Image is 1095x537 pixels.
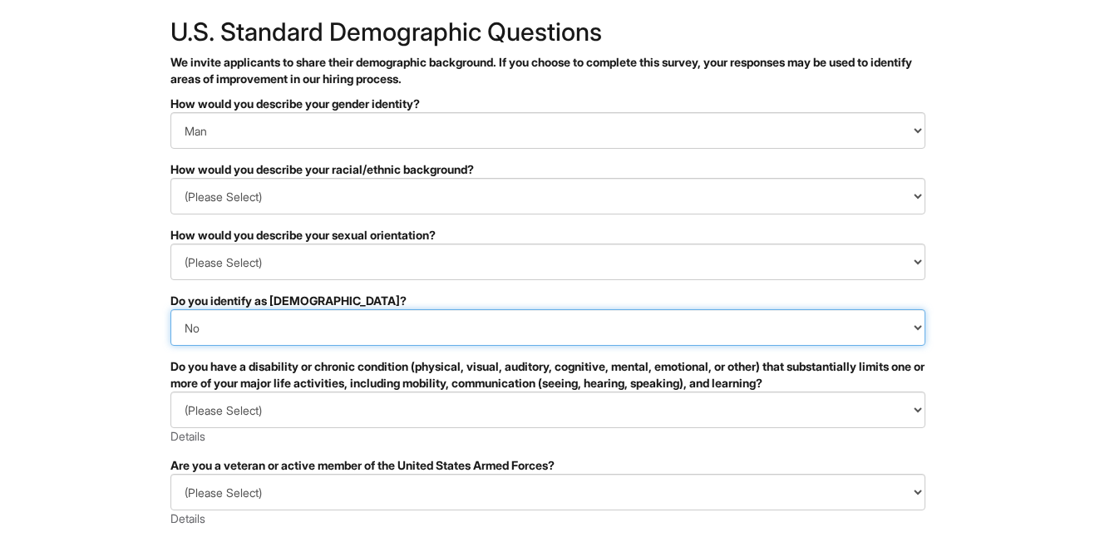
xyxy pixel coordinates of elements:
p: We invite applicants to share their demographic background. If you choose to complete this survey... [170,54,925,87]
select: How would you describe your sexual orientation? [170,244,925,280]
div: Are you a veteran or active member of the United States Armed Forces? [170,457,925,474]
div: How would you describe your racial/ethnic background? [170,161,925,178]
a: Details [170,429,205,443]
div: How would you describe your sexual orientation? [170,227,925,244]
select: Do you have a disability or chronic condition (physical, visual, auditory, cognitive, mental, emo... [170,392,925,428]
select: Do you identify as transgender? [170,309,925,346]
div: Do you have a disability or chronic condition (physical, visual, auditory, cognitive, mental, emo... [170,358,925,392]
div: How would you describe your gender identity? [170,96,925,112]
select: Are you a veteran or active member of the United States Armed Forces? [170,474,925,510]
select: How would you describe your gender identity? [170,112,925,149]
div: Do you identify as [DEMOGRAPHIC_DATA]? [170,293,925,309]
h2: U.S. Standard Demographic Questions [170,18,925,46]
a: Details [170,511,205,525]
select: How would you describe your racial/ethnic background? [170,178,925,214]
